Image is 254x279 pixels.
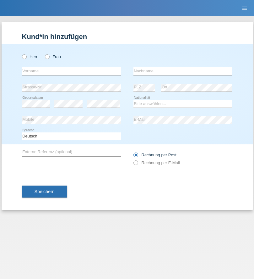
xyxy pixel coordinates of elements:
[22,33,232,41] h1: Kund*in hinzufügen
[133,153,176,157] label: Rechnung per Post
[22,54,38,59] label: Herr
[241,5,248,11] i: menu
[35,189,55,194] span: Speichern
[45,54,61,59] label: Frau
[45,54,49,59] input: Frau
[133,160,180,165] label: Rechnung per E-Mail
[22,54,26,59] input: Herr
[133,160,138,168] input: Rechnung per E-Mail
[22,186,67,198] button: Speichern
[238,6,251,10] a: menu
[133,153,138,160] input: Rechnung per Post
